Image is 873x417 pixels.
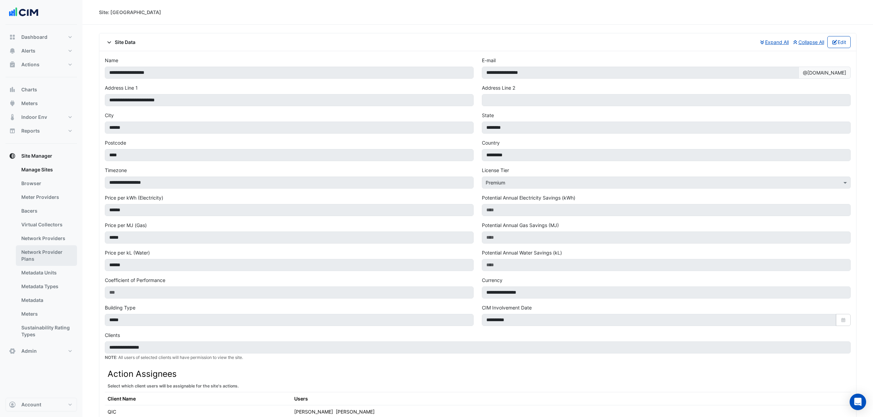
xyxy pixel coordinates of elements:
[16,245,77,266] a: Network Provider Plans
[9,47,16,54] app-icon: Alerts
[21,86,37,93] span: Charts
[21,34,47,41] span: Dashboard
[108,408,116,415] div: QIC
[291,392,664,405] th: Users
[16,190,77,204] a: Meter Providers
[482,304,532,311] label: CIM Involvement Date
[21,153,52,159] span: Site Manager
[105,331,120,339] label: Clients
[9,61,16,68] app-icon: Actions
[9,100,16,107] app-icon: Meters
[9,114,16,121] app-icon: Indoor Env
[5,58,77,71] button: Actions
[5,30,77,44] button: Dashboard
[16,163,77,177] a: Manage Sites
[16,204,77,218] a: Bacers
[5,97,77,110] button: Meters
[105,112,114,119] label: City
[482,84,515,91] label: Address Line 2
[482,57,496,64] label: E-mail
[482,167,509,174] label: License Tier
[105,84,138,91] label: Address Line 1
[105,57,118,64] label: Name
[21,47,35,54] span: Alerts
[16,321,77,341] a: Sustainability Rating Types
[482,249,562,256] label: Potential Annual Water Savings (kL)
[108,383,239,388] small: Select which client users will be assignable for the site's actions.
[105,392,291,405] th: Client Name
[482,277,502,284] label: Currency
[827,36,851,48] button: Edit
[5,163,77,344] div: Site Manager
[105,355,116,360] strong: NOTE
[16,307,77,321] a: Meters
[8,5,39,19] img: Company Logo
[5,44,77,58] button: Alerts
[5,83,77,97] button: Charts
[9,153,16,159] app-icon: Site Manager
[9,34,16,41] app-icon: Dashboard
[482,139,500,146] label: Country
[21,348,37,354] span: Admin
[105,167,127,174] label: Timezone
[482,194,575,201] label: Potential Annual Electricity Savings (kWh)
[850,394,866,410] div: Open Intercom Messenger
[105,277,165,284] label: Coefficient of Performance
[21,114,47,121] span: Indoor Env
[16,232,77,245] a: Network Providers
[21,100,38,107] span: Meters
[21,61,40,68] span: Actions
[482,112,494,119] label: State
[108,369,848,379] h3: Action Assignees
[105,249,150,256] label: Price per kL (Water)
[105,304,135,311] label: Building Type
[21,401,41,408] span: Account
[482,222,559,229] label: Potential Annual Gas Savings (MJ)
[105,139,126,146] label: Postcode
[5,124,77,138] button: Reports
[5,110,77,124] button: Indoor Env
[9,348,16,354] app-icon: Admin
[792,36,825,48] button: Collapse All
[759,36,789,48] button: Expand All
[16,218,77,232] a: Virtual Collectors
[16,177,77,190] a: Browser
[16,293,77,307] a: Metadata
[16,266,77,280] a: Metadata Units
[21,127,40,134] span: Reports
[294,408,333,415] div: [PERSON_NAME]
[99,9,161,16] div: Site: [GEOGRAPHIC_DATA]
[105,355,243,360] small: : All users of selected clients will have permission to view the site.
[9,127,16,134] app-icon: Reports
[5,344,77,358] button: Admin
[105,38,135,46] span: Site Data
[336,408,375,415] div: [PERSON_NAME]
[5,398,77,412] button: Account
[798,67,851,79] span: @[DOMAIN_NAME]
[105,194,163,201] label: Price per kWh (Electricity)
[5,149,77,163] button: Site Manager
[16,280,77,293] a: Metadata Types
[105,222,147,229] label: Price per MJ (Gas)
[9,86,16,93] app-icon: Charts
